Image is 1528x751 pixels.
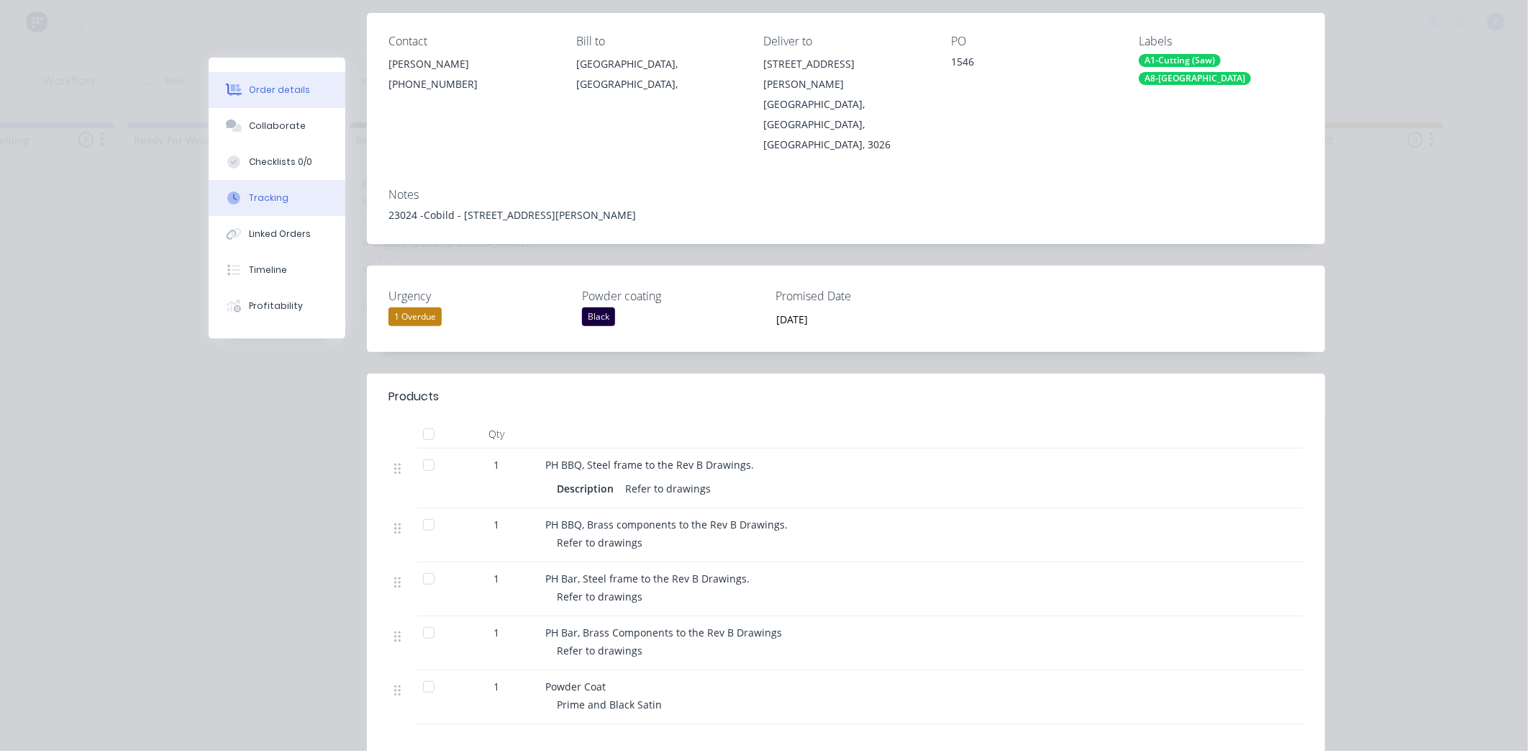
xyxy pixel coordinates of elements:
div: A1-Cutting (Saw) [1139,54,1221,67]
span: PH BBQ, Brass components to the Rev B Drawings. [545,518,788,531]
span: Refer to drawings [557,590,642,603]
div: Order details [249,84,310,96]
div: [GEOGRAPHIC_DATA], [GEOGRAPHIC_DATA], [576,54,741,94]
button: Collaborate [209,108,345,144]
div: Notes [388,188,1304,202]
span: 1 [494,571,499,586]
div: [STREET_ADDRESS][PERSON_NAME] [764,54,929,94]
span: Refer to drawings [557,536,642,549]
div: Timeline [249,264,287,276]
span: Prime and Black Satin [557,698,662,711]
div: Contact [388,35,553,48]
div: A8-[GEOGRAPHIC_DATA] [1139,72,1251,85]
label: Promised Date [776,287,955,305]
div: Bill to [576,35,741,48]
div: [PERSON_NAME][PHONE_NUMBER] [388,54,553,100]
label: Urgency [388,287,568,305]
label: Powder coating [582,287,762,305]
div: 1546 [951,54,1116,74]
div: Black [582,307,615,326]
div: [STREET_ADDRESS][PERSON_NAME][GEOGRAPHIC_DATA], [GEOGRAPHIC_DATA], [GEOGRAPHIC_DATA], 3026 [764,54,929,155]
button: Checklists 0/0 [209,144,345,180]
span: 1 [494,625,499,640]
div: [PHONE_NUMBER] [388,74,553,94]
span: 1 [494,457,499,472]
div: 1 Overdue [388,307,442,326]
div: Profitability [249,300,303,312]
div: PO [951,35,1116,48]
div: [GEOGRAPHIC_DATA], [GEOGRAPHIC_DATA], [576,54,741,100]
span: PH Bar, Brass Components to the Rev B Drawings [545,626,782,639]
span: Powder Coat [545,680,606,693]
div: [GEOGRAPHIC_DATA], [GEOGRAPHIC_DATA], [GEOGRAPHIC_DATA], 3026 [764,94,929,155]
span: PH BBQ, Steel frame to the Rev B Drawings. [545,458,754,472]
span: 1 [494,679,499,694]
div: Qty [453,420,540,449]
button: Timeline [209,252,345,288]
div: Checklists 0/0 [249,156,312,168]
div: Refer to drawings [619,478,717,499]
input: Enter date [766,308,945,330]
span: Refer to drawings [557,644,642,657]
div: Tracking [249,192,288,204]
button: Order details [209,72,345,108]
div: Collaborate [249,120,306,132]
div: [PERSON_NAME] [388,54,553,74]
div: Description [557,478,619,499]
button: Linked Orders [209,216,345,252]
div: Deliver to [764,35,929,48]
div: Labels [1139,35,1304,48]
div: Linked Orders [249,228,311,240]
div: 23024 -Cobild - [STREET_ADDRESS][PERSON_NAME] [388,207,1304,222]
span: PH Bar, Steel frame to the Rev B Drawings. [545,572,750,585]
button: Tracking [209,180,345,216]
span: 1 [494,517,499,532]
div: Products [388,388,439,405]
button: Profitability [209,288,345,324]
